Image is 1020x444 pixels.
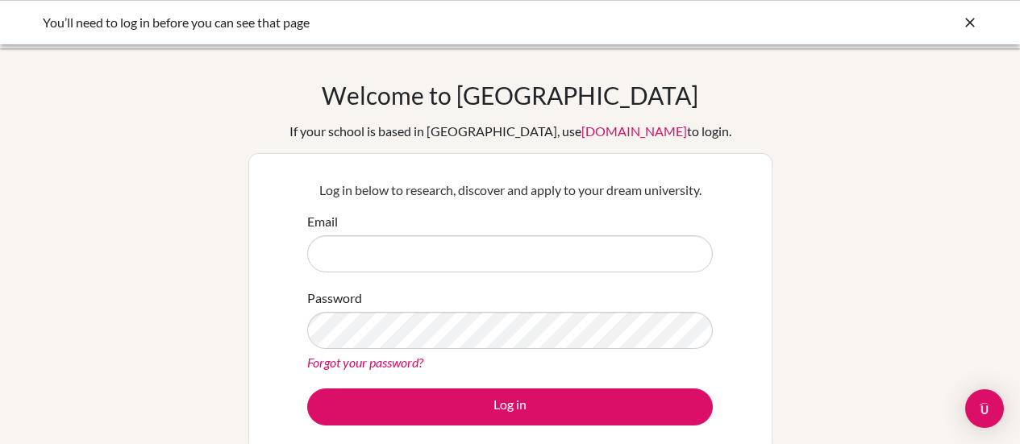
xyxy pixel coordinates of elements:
label: Email [307,212,338,231]
p: Log in below to research, discover and apply to your dream university. [307,181,713,200]
a: Forgot your password? [307,355,423,370]
div: You’ll need to log in before you can see that page [43,13,736,32]
label: Password [307,288,362,308]
a: [DOMAIN_NAME] [581,123,687,139]
div: Open Intercom Messenger [965,389,1004,428]
button: Log in [307,388,713,425]
h1: Welcome to [GEOGRAPHIC_DATA] [322,81,698,110]
div: If your school is based in [GEOGRAPHIC_DATA], use to login. [289,122,731,141]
